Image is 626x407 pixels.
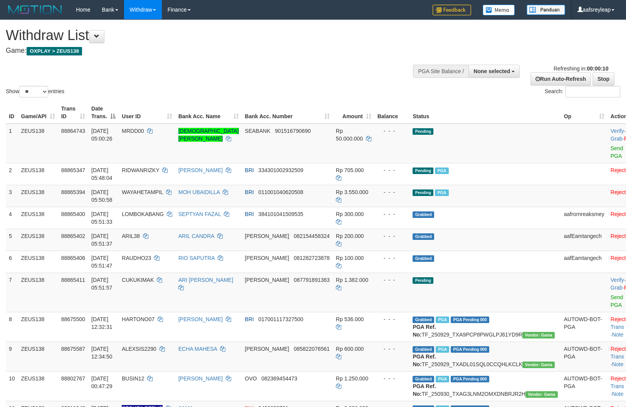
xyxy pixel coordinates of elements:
div: - - - [378,188,407,196]
a: Stop [592,72,614,85]
a: [PERSON_NAME] [178,167,223,173]
span: PGA Pending [451,346,489,353]
th: User ID: activate to sort column ascending [119,102,175,124]
td: ZEUS138 [18,312,58,342]
span: OXPLAY > ZEUS138 [27,47,82,55]
div: - - - [378,254,407,262]
td: 1 [6,124,18,163]
a: ECHA MAHESA [178,346,217,352]
td: 9 [6,342,18,371]
span: [PERSON_NAME] [245,255,289,261]
span: Copy 017001117327500 to clipboard [258,316,304,322]
span: Rp 100.000 [336,255,364,261]
span: Rp 200.000 [336,233,364,239]
div: - - - [378,127,407,135]
span: Vendor URL: https://trx31.1velocity.biz [525,391,558,398]
a: Run Auto-Refresh [530,72,591,85]
span: BUSIN12 [122,375,144,382]
th: Amount: activate to sort column ascending [333,102,374,124]
strong: 00:00:10 [587,65,608,72]
span: [DATE] 05:51:47 [91,255,112,269]
th: Date Trans.: activate to sort column descending [88,102,119,124]
span: BRI [245,189,254,195]
th: Game/API: activate to sort column ascending [18,102,58,124]
h4: Game: [6,47,410,55]
span: RIDWANRIZKY [122,167,159,173]
span: [DATE] 05:51:33 [91,211,112,225]
a: [PERSON_NAME] [178,316,223,322]
span: Copy 081282723878 to clipboard [294,255,329,261]
span: Rp 3.550.000 [336,189,368,195]
td: TF_250929_TXADL01SQL0CCQHLKCLK [410,342,561,371]
span: Copy 901516790690 to clipboard [275,128,310,134]
div: - - - [378,315,407,323]
span: Grabbed [413,317,434,323]
td: AUTOWD-BOT-PGA [561,342,608,371]
td: ZEUS138 [18,342,58,371]
span: [DATE] 05:50:58 [91,189,112,203]
a: SEPTYAN FAZAL [178,211,221,217]
button: None selected [468,65,520,78]
div: - - - [378,232,407,240]
span: Pending [413,167,433,174]
span: Grabbed [413,346,434,353]
span: Pending [413,277,433,284]
a: ARIL CANDRA [178,233,214,239]
a: ARI [PERSON_NAME] [178,277,233,283]
a: Reject [611,375,626,382]
th: Status [410,102,561,124]
td: 6 [6,251,18,273]
div: - - - [378,375,407,382]
span: 88865400 [61,211,85,217]
img: MOTION_logo.png [6,4,64,15]
span: Copy 087791891363 to clipboard [294,277,329,283]
span: Copy 082369454473 to clipboard [261,375,297,382]
span: Copy 082154458324 to clipboard [294,233,329,239]
span: 88865402 [61,233,85,239]
span: Pending [413,128,433,135]
td: 5 [6,229,18,251]
td: 10 [6,371,18,401]
span: CUKUKIMAK [122,277,154,283]
a: Send PGA [611,294,623,308]
span: Refreshing in: [554,65,608,72]
label: Search: [545,86,620,97]
span: PGA Pending [451,376,489,382]
span: [DATE] 05:00:26 [91,128,112,142]
b: PGA Ref. No: [413,324,436,338]
span: 88864743 [61,128,85,134]
td: 2 [6,163,18,185]
a: Reject [611,167,626,173]
th: Bank Acc. Name: activate to sort column ascending [175,102,242,124]
span: Rp 705.000 [336,167,364,173]
span: Marked by aaftrukkakada [435,167,448,174]
span: [DATE] 05:51:37 [91,233,112,247]
span: Grabbed [413,376,434,382]
td: ZEUS138 [18,273,58,312]
span: 88675587 [61,346,85,352]
a: Verify [611,277,624,283]
a: Send PGA [611,145,623,159]
b: PGA Ref. No: [413,353,436,367]
td: ZEUS138 [18,124,58,163]
span: Copy 384101041509535 to clipboard [258,211,304,217]
span: Rp 300.000 [336,211,364,217]
td: 4 [6,207,18,229]
span: [DATE] 05:48:04 [91,167,112,181]
span: Rp 600.000 [336,346,364,352]
td: 8 [6,312,18,342]
span: Vendor URL: https://trx31.1velocity.biz [522,332,555,338]
a: Reject [611,346,626,352]
b: PGA Ref. No: [413,383,436,397]
span: ALEXSIS2290 [122,346,156,352]
span: Grabbed [413,211,434,218]
a: Reject [611,211,626,217]
h1: Withdraw List [6,28,410,43]
span: BRI [245,211,254,217]
th: Op: activate to sort column ascending [561,102,608,124]
span: MRDD00 [122,128,144,134]
span: 88865394 [61,189,85,195]
span: Marked by aaftrukkakada [436,317,449,323]
td: 3 [6,185,18,207]
span: Copy 334301002932509 to clipboard [258,167,304,173]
